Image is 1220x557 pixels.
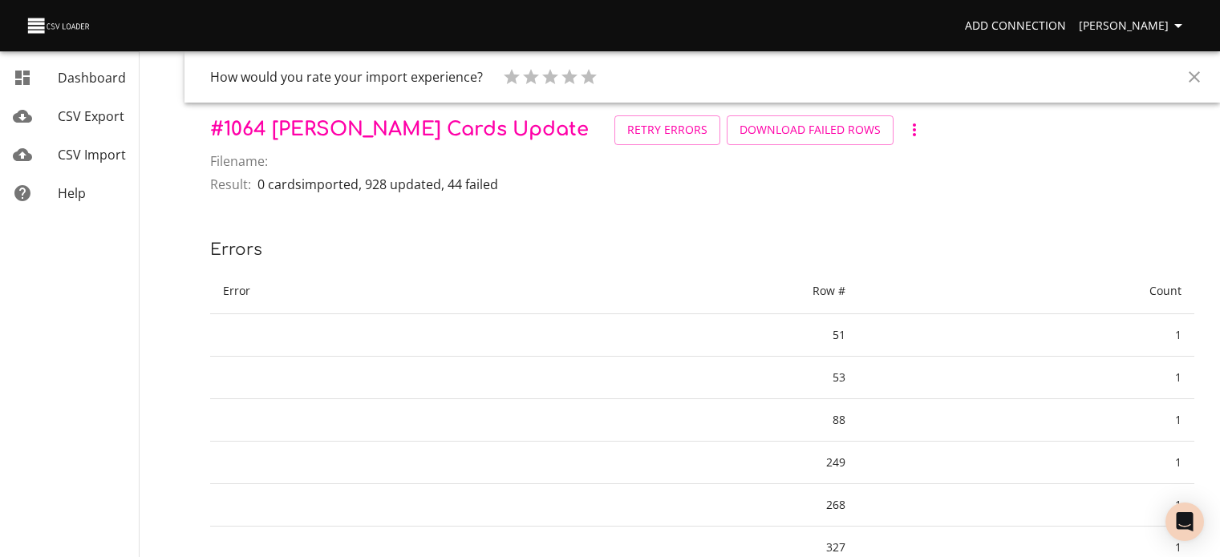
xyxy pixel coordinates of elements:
td: 1 [858,357,1194,399]
td: 1 [858,442,1194,484]
span: Download Failed Rows [740,120,881,140]
span: Filename: [210,151,268,171]
span: Result: [210,175,251,194]
td: 249 [518,442,859,484]
div: Open Intercom Messenger [1165,503,1204,541]
span: CSV Export [58,107,124,125]
span: [PERSON_NAME] [1079,16,1188,36]
th: Error [210,268,518,314]
td: 1 [858,399,1194,442]
td: 268 [518,484,859,527]
button: Close [1175,58,1214,96]
th: Count [858,268,1194,314]
td: 1 [858,484,1194,527]
a: Add Connection [959,11,1072,41]
p: 0 cards imported , 928 updated , 44 failed [257,175,498,194]
th: Row # [518,268,859,314]
td: 51 [518,314,859,357]
img: CSV Loader [26,14,93,37]
a: Retry Errors [614,115,720,145]
span: Errors [210,240,262,259]
span: Add Connection [965,16,1066,36]
span: CSV Import [58,146,126,163]
h6: How would you rate your import experience? [210,66,483,88]
td: 1 [858,314,1194,357]
button: Download Failed Rows [727,115,894,145]
span: Help [58,184,86,202]
span: Dashboard [58,69,126,87]
td: 53 [518,357,859,399]
button: [PERSON_NAME] [1072,11,1194,41]
span: Retry Errors [627,120,707,140]
span: # 1064 [PERSON_NAME] Cards Update [210,119,589,140]
td: 88 [518,399,859,442]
